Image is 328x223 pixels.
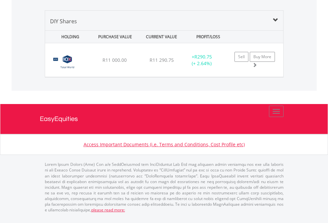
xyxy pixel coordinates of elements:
img: TFSA.GLOBAL.png [48,52,87,75]
div: PROFIT/LOSS [186,31,231,43]
a: Sell [234,52,248,62]
div: CURRENT VALUE [139,31,184,43]
div: + (+ 2.64%) [181,54,223,67]
span: R11 000.00 [102,57,127,63]
span: R290.75 [194,54,212,60]
div: PURCHASE VALUE [93,31,138,43]
span: DIY Shares [50,18,77,25]
a: Access Important Documents (i.e. Terms and Conditions, Cost Profile etc) [84,141,245,148]
span: R11 290.75 [150,57,174,63]
a: EasyEquities [40,104,289,134]
a: please read more: [91,207,125,213]
div: HOLDING [46,31,91,43]
a: Buy More [250,52,275,62]
p: Lorem Ipsum Dolors (Ame) Con a/e SeddOeiusmod tem InciDiduntut Lab Etd mag aliquaen admin veniamq... [45,162,284,213]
